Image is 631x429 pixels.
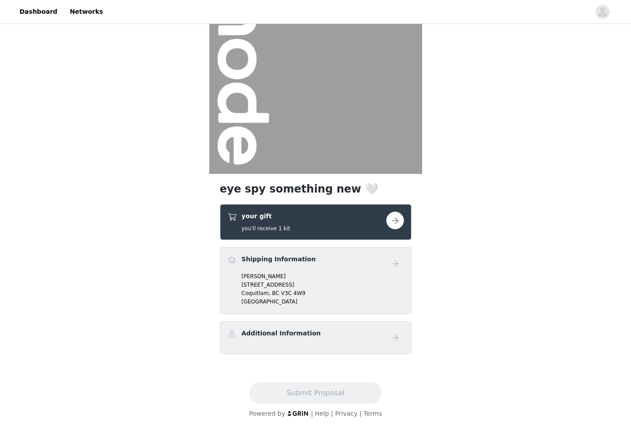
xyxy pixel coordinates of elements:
h4: Shipping Information [242,255,316,264]
h1: eye spy something new 🤍 [220,181,412,197]
a: Dashboard [14,2,63,22]
div: avatar [598,5,607,19]
p: [PERSON_NAME] [242,272,404,280]
span: | [360,410,362,417]
a: Networks [64,2,108,22]
div: your gift [220,204,412,240]
p: [STREET_ADDRESS] [242,281,404,289]
h5: you'll receive 1 kit [242,224,290,232]
span: V3C 4W9 [281,290,306,296]
span: BC [272,290,279,296]
a: Help [315,410,329,417]
a: Terms [364,410,382,417]
span: Coquitlam, [242,290,270,296]
h4: your gift [242,212,290,221]
img: logo [287,410,309,416]
div: Additional Information [220,321,412,354]
span: | [331,410,333,417]
div: Shipping Information [220,247,412,314]
p: [GEOGRAPHIC_DATA] [242,298,404,306]
a: Privacy [335,410,358,417]
span: Powered by [249,410,285,417]
span: | [311,410,313,417]
button: Submit Proposal [249,382,382,404]
h4: Additional Information [242,329,321,338]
